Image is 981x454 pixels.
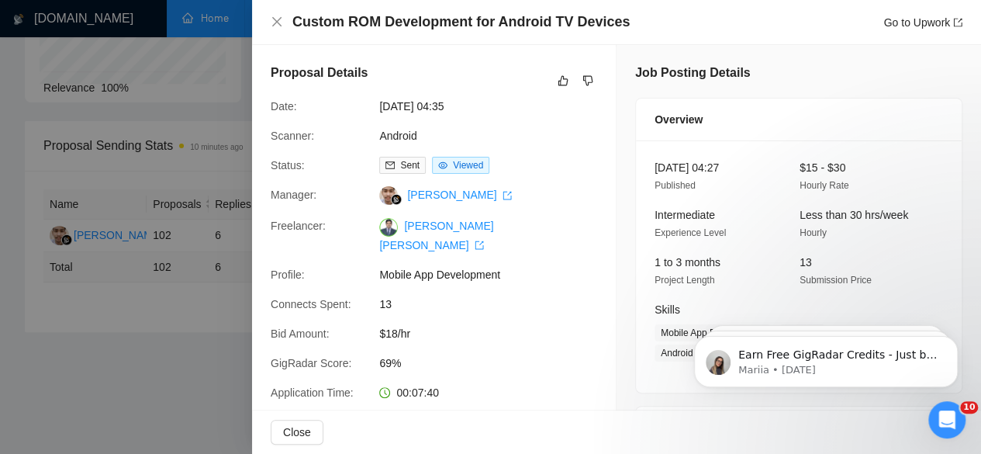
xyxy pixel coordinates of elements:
[554,71,572,90] button: like
[271,159,305,172] span: Status:
[928,401,965,438] iframe: Intercom live chat
[379,355,612,372] span: 69%
[400,160,420,171] span: Sent
[271,16,283,29] button: Close
[271,328,330,340] span: Bid Amount:
[655,111,703,128] span: Overview
[271,357,351,369] span: GigRadar Score:
[800,161,845,174] span: $15 - $30
[292,12,630,32] h4: Custom ROM Development for Android TV Devices
[655,180,696,191] span: Published
[379,325,612,342] span: $18/hr
[283,424,311,441] span: Close
[883,16,962,29] a: Go to Upworkexport
[800,209,908,221] span: Less than 30 hrs/week
[655,275,714,286] span: Project Length
[655,407,943,449] div: Client Details
[271,386,354,399] span: Application Time:
[385,161,395,170] span: mail
[953,18,962,27] span: export
[396,386,439,399] span: 00:07:40
[655,256,720,269] span: 1 to 3 months
[271,100,296,113] span: Date:
[800,227,827,238] span: Hourly
[379,98,612,115] span: [DATE] 04:35
[271,189,316,201] span: Manager:
[800,275,872,286] span: Submission Price
[379,220,493,251] a: [PERSON_NAME] [PERSON_NAME] export
[379,218,398,237] img: c1RPiVo6mRFR6BN7zoJI2yUK906y9LnLzoARGoO75PPeKwuOSWmoT69oZKPhhgZsWc
[379,266,612,283] span: Mobile App Development
[438,161,447,170] span: eye
[379,387,390,398] span: clock-circle
[271,269,305,281] span: Profile:
[271,220,326,232] span: Freelancer:
[579,71,597,90] button: dislike
[391,194,402,205] img: gigradar-bm.png
[379,130,416,142] a: Android
[271,420,323,445] button: Close
[453,160,483,171] span: Viewed
[558,75,568,87] span: like
[271,64,368,82] h5: Proposal Details
[655,227,726,238] span: Experience Level
[655,303,680,316] span: Skills
[960,401,978,414] span: 10
[407,189,512,201] a: [PERSON_NAME] export
[271,130,314,142] span: Scanner:
[635,64,750,82] h5: Job Posting Details
[655,324,770,341] span: Mobile App Development
[503,191,512,200] span: export
[271,298,351,310] span: Connects Spent:
[800,180,848,191] span: Hourly Rate
[475,241,484,250] span: export
[655,345,775,362] span: Android App Development
[655,161,719,174] span: [DATE] 04:27
[800,256,812,269] span: 13
[379,296,612,313] span: 13
[655,209,715,221] span: Intermediate
[671,303,981,412] iframe: Intercom notifications message
[271,16,283,28] span: close
[582,75,593,87] span: dislike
